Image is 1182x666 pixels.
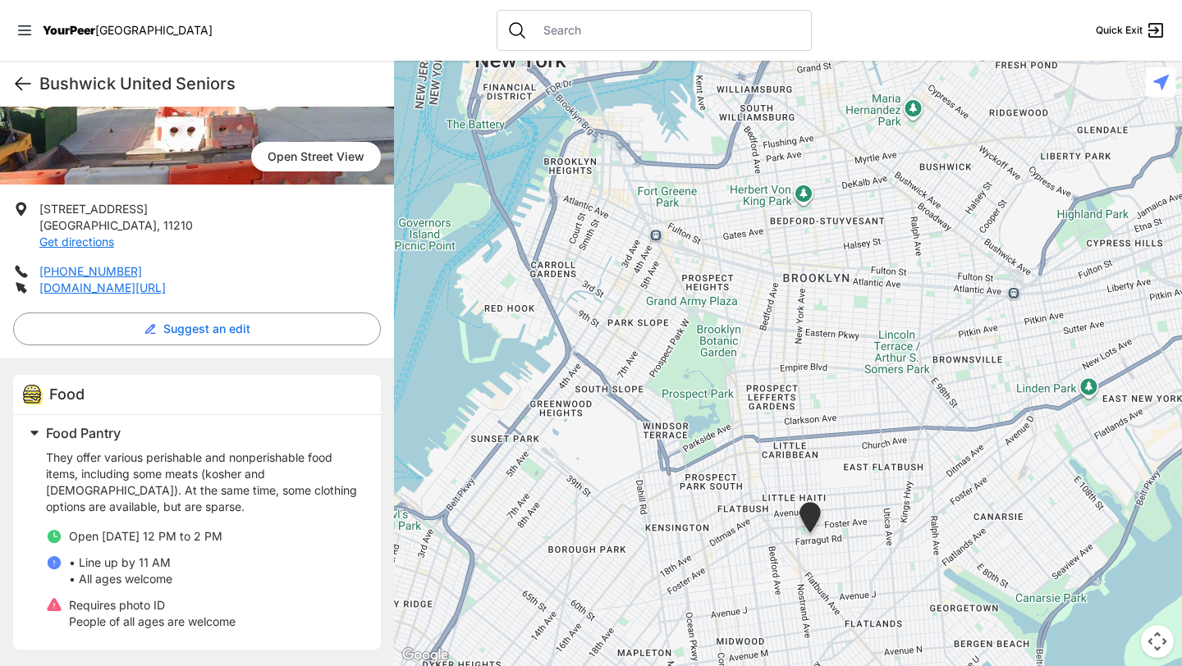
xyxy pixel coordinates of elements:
[1141,625,1174,658] button: Map camera controls
[163,321,250,337] span: Suggest an edit
[95,23,213,37] span: [GEOGRAPHIC_DATA]
[39,202,148,216] span: [STREET_ADDRESS]
[534,22,801,39] input: Search
[43,23,95,37] span: YourPeer
[39,235,114,249] a: Get directions
[251,142,381,171] span: Open Street View
[163,218,193,232] span: 11210
[157,218,160,232] span: ,
[398,645,452,666] img: Google
[69,614,236,628] span: People of all ages are welcome
[39,281,166,294] a: [DOMAIN_NAME][URL]
[69,529,222,543] span: Open [DATE] 12 PM to 2 PM
[1096,24,1143,37] span: Quick Exit
[49,385,85,403] span: Food
[46,425,121,441] span: Food Pantry
[69,554,172,587] p: • Line up by 11 AM • All ages welcome
[39,218,157,232] span: [GEOGRAPHIC_DATA]
[69,597,236,614] p: Requires photo ID
[46,449,361,515] p: They offer various perishable and nonperishable food items, including some meats (kosher and [DEM...
[39,72,381,95] h1: Bushwick United Seniors
[13,312,381,345] button: Suggest an edit
[1096,21,1166,40] a: Quick Exit
[39,264,142,278] a: [PHONE_NUMBER]
[43,25,213,35] a: YourPeer[GEOGRAPHIC_DATA]
[398,645,452,666] a: Open this area in Google Maps (opens a new window)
